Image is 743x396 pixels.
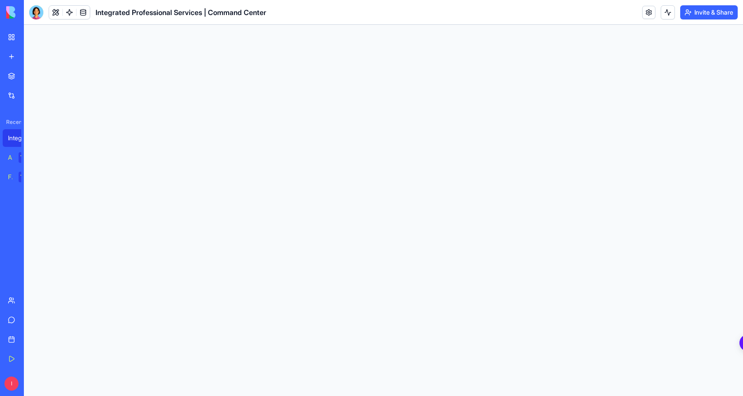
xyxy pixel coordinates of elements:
button: Invite & Share [680,5,738,19]
div: TRY [19,172,33,182]
span: Recent [3,119,21,126]
a: Feedback FormTRY [3,168,38,186]
span: Integrated Professional Services | Command Center [96,7,266,18]
div: Integrated Professional Services | Command Center [8,134,33,142]
a: AI Logo GeneratorTRY [3,149,38,166]
div: Feedback Form [8,173,12,181]
span: I [4,377,19,391]
a: Integrated Professional Services | Command Center [3,129,38,147]
div: TRY [19,152,33,163]
div: AI Logo Generator [8,153,12,162]
img: logo [6,6,61,19]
